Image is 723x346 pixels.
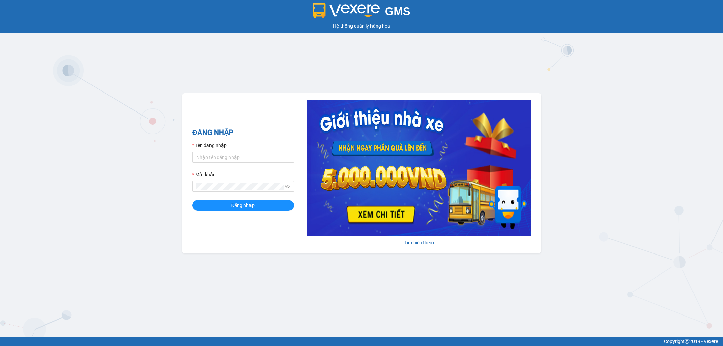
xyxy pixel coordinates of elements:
[313,10,410,16] a: GMS
[2,22,721,30] div: Hệ thống quản lý hàng hóa
[196,183,284,190] input: Mật khẩu
[192,127,294,138] h2: ĐĂNG NHẬP
[192,171,216,178] label: Mật khẩu
[192,142,227,149] label: Tên đăng nhập
[685,339,689,344] span: copyright
[285,184,290,189] span: eye-invisible
[385,5,410,18] span: GMS
[307,100,531,236] img: banner-0
[231,202,255,209] span: Đăng nhập
[192,152,294,163] input: Tên đăng nhập
[5,338,718,345] div: Copyright 2019 - Vexere
[313,3,380,18] img: logo 2
[307,239,531,246] div: Tìm hiểu thêm
[192,200,294,211] button: Đăng nhập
